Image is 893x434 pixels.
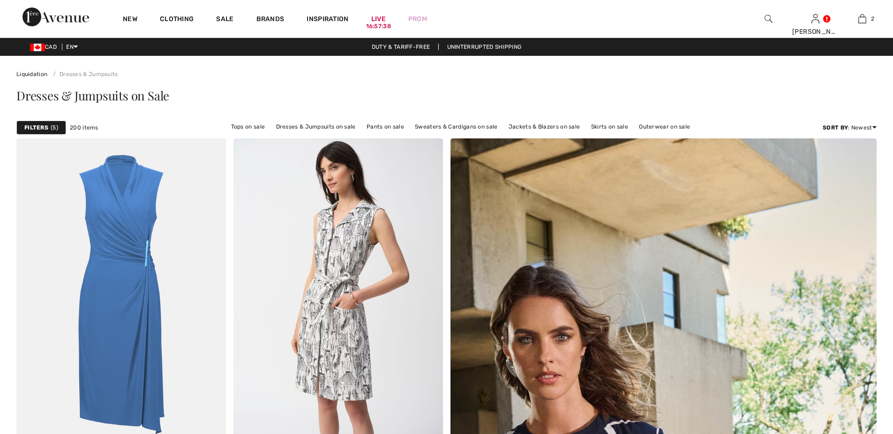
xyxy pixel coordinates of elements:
a: Sweaters & Cardigans on sale [410,121,502,133]
a: Liquidation [16,71,47,77]
span: 200 items [70,123,98,132]
img: 1ère Avenue [23,8,89,26]
a: Sign In [811,14,819,23]
a: Dresses & Jumpsuits on sale [271,121,360,133]
img: search the website [765,13,773,24]
div: 16:57:38 [366,22,391,31]
div: [PERSON_NAME] [792,27,838,37]
a: New [123,15,137,25]
a: Prom [408,14,427,24]
img: Canadian Dollar [30,44,45,51]
span: Inspiration [307,15,348,25]
a: Dresses & Jumpsuits [49,71,118,77]
strong: Filters [24,123,48,132]
a: 2 [839,13,885,24]
a: Outerwear on sale [634,121,695,133]
a: Pants on sale [362,121,409,133]
span: Dresses & Jumpsuits on Sale [16,87,169,104]
a: Clothing [160,15,194,25]
img: My Bag [858,13,866,24]
a: Live16:57:38 [371,14,386,24]
a: Jackets & Blazers on sale [504,121,585,133]
div: : Newest [823,123,877,132]
a: Brands [256,15,285,25]
span: 2 [871,15,874,23]
a: Sale [216,15,233,25]
img: My Info [811,13,819,24]
span: EN [66,44,78,50]
a: Tops on sale [226,121,270,133]
strong: Sort By [823,124,848,131]
a: Skirts on sale [586,121,633,133]
span: 5 [51,123,58,132]
span: CAD [30,44,60,50]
